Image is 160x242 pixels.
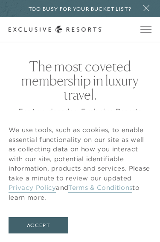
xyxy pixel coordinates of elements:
p: We use tools, such as cookies, to enable essential functionality on our site as well as collectin... [9,125,151,202]
h2: The most coveted membership in luxury travel. [12,59,148,102]
a: Terms & Conditions [68,183,132,193]
p: For two decades, Exclusive Resorts has redefined what it means to travel well—offering its Member... [12,106,148,178]
button: Accept [9,217,68,233]
button: Open navigation [140,27,151,32]
h6: Too busy for your bucket list? [29,5,132,13]
a: Privacy Policy [9,183,56,193]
